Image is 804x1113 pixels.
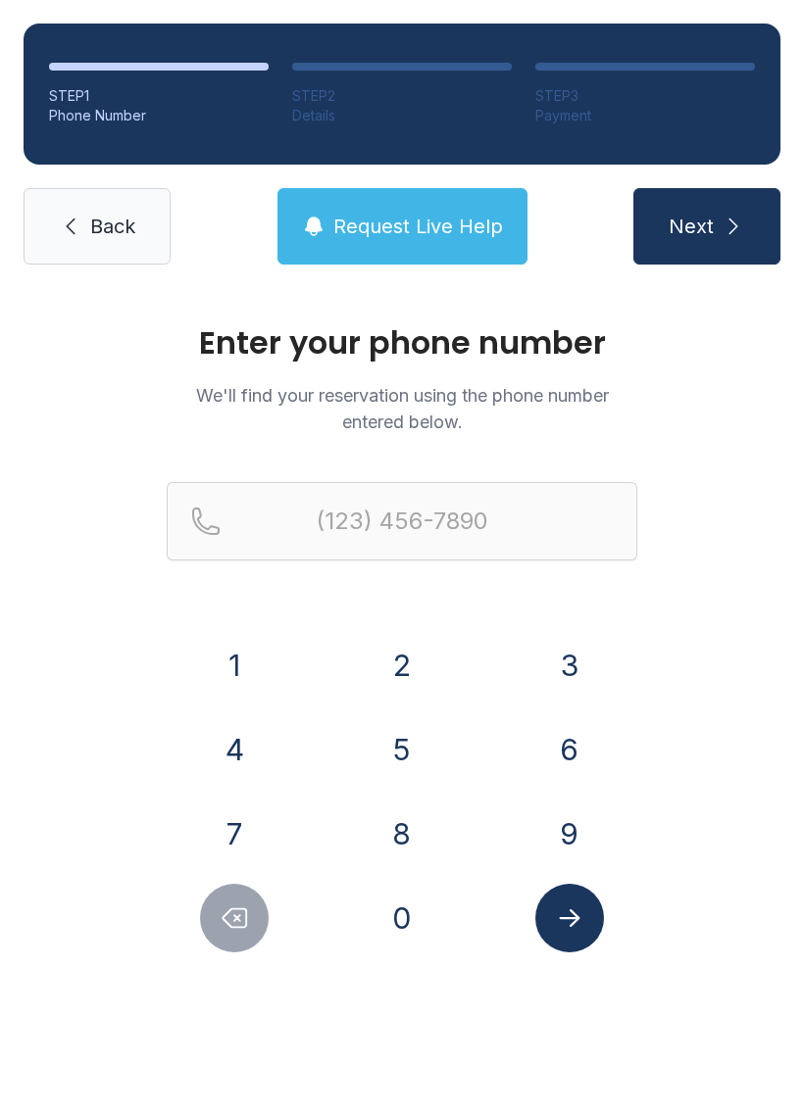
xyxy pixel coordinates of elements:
[200,799,269,868] button: 7
[292,86,512,106] div: STEP 2
[292,106,512,125] div: Details
[669,213,714,240] span: Next
[167,482,637,560] input: Reservation phone number
[535,884,604,952] button: Submit lookup form
[368,631,436,700] button: 2
[200,631,269,700] button: 1
[535,799,604,868] button: 9
[200,715,269,784] button: 4
[368,799,436,868] button: 8
[368,884,436,952] button: 0
[333,213,503,240] span: Request Live Help
[90,213,135,240] span: Back
[535,106,755,125] div: Payment
[200,884,269,952] button: Delete number
[535,86,755,106] div: STEP 3
[535,631,604,700] button: 3
[167,382,637,435] p: We'll find your reservation using the phone number entered below.
[535,715,604,784] button: 6
[167,327,637,359] h1: Enter your phone number
[368,715,436,784] button: 5
[49,86,269,106] div: STEP 1
[49,106,269,125] div: Phone Number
